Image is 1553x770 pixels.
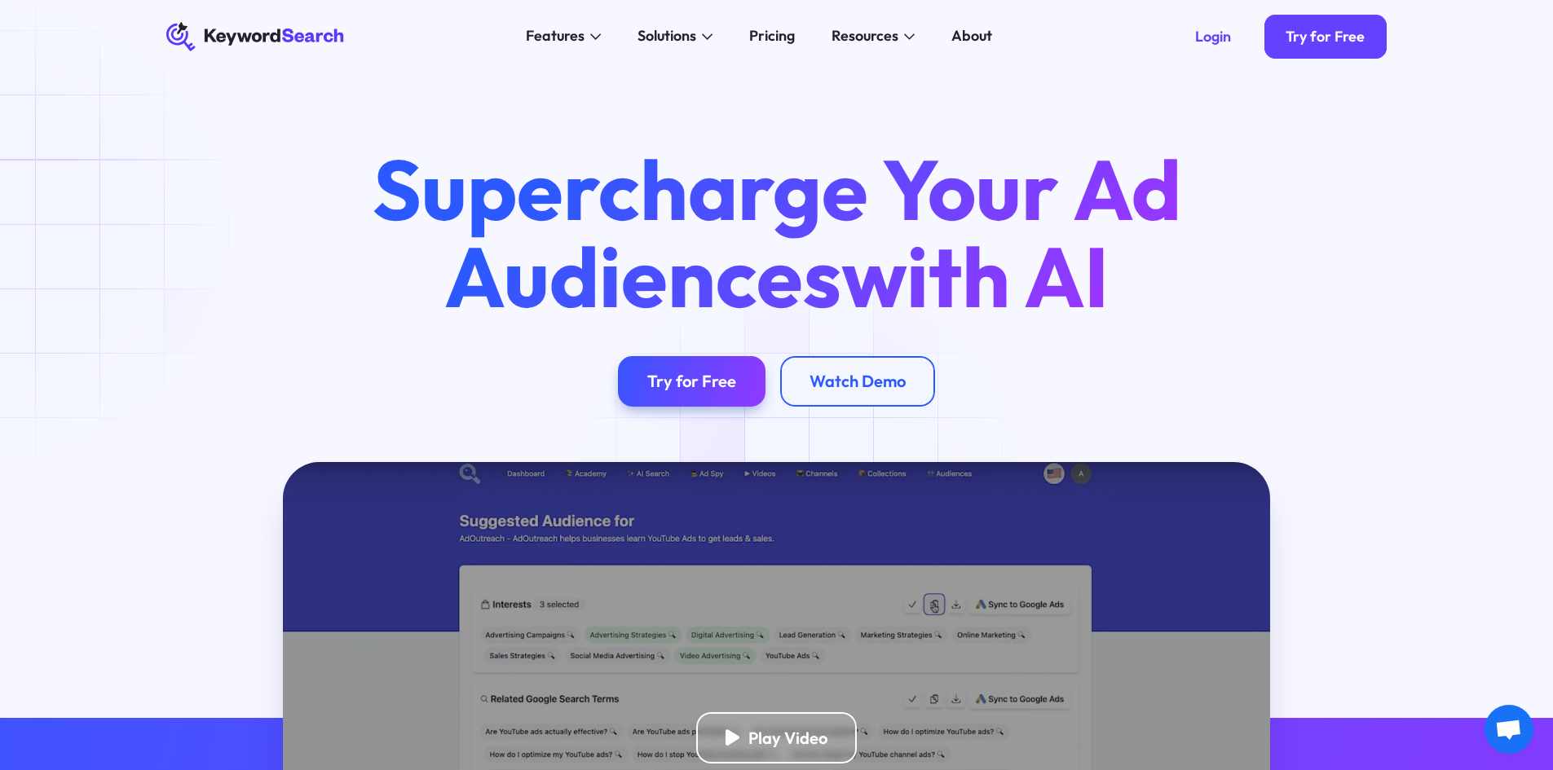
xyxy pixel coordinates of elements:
div: Watch Demo [810,371,906,391]
a: Login [1173,15,1253,59]
a: About [941,22,1004,51]
a: Try for Free [1264,15,1388,59]
div: Try for Free [1286,28,1365,46]
div: Pricing [749,25,795,47]
div: Play Video [748,728,827,748]
div: Solutions [638,25,696,47]
div: Resources [832,25,898,47]
a: Mở cuộc trò chuyện [1485,705,1533,754]
div: Try for Free [647,371,736,391]
a: Try for Free [618,356,765,407]
h1: Supercharge Your Ad Audiences [338,146,1215,319]
div: Login [1195,28,1231,46]
span: with AI [841,223,1109,329]
a: Pricing [739,22,806,51]
div: About [951,25,992,47]
div: Features [526,25,585,47]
